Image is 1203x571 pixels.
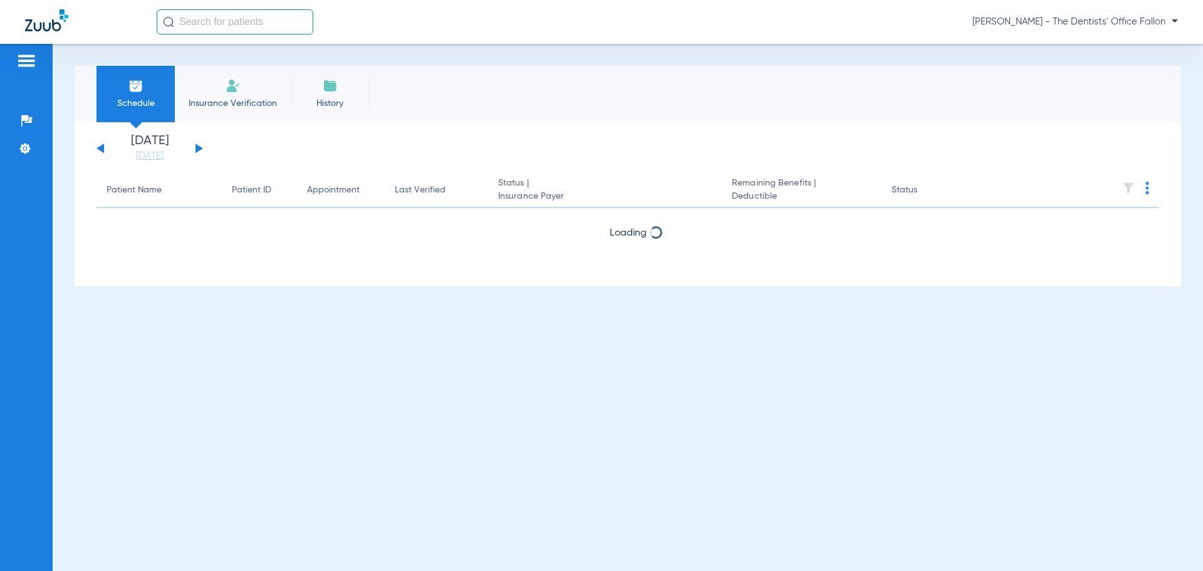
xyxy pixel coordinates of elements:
[1145,182,1149,194] img: group-dot-blue.svg
[972,16,1178,28] span: [PERSON_NAME] - The Dentists' Office Fallon
[112,135,187,162] li: [DATE]
[1122,182,1135,194] img: filter.svg
[25,9,68,31] img: Zuub Logo
[395,184,445,197] div: Last Verified
[106,97,165,110] span: Schedule
[157,9,313,34] input: Search for patients
[232,184,287,197] div: Patient ID
[112,150,187,162] a: [DATE]
[610,228,647,238] span: Loading
[226,78,241,93] img: Manual Insurance Verification
[307,184,360,197] div: Appointment
[323,78,338,93] img: History
[882,173,966,208] th: Status
[232,184,271,197] div: Patient ID
[498,190,712,203] span: Insurance Payer
[488,173,722,208] th: Status |
[184,97,281,110] span: Insurance Verification
[128,78,143,93] img: Schedule
[307,184,375,197] div: Appointment
[732,190,871,203] span: Deductible
[163,16,174,28] img: Search Icon
[107,184,162,197] div: Patient Name
[722,173,881,208] th: Remaining Benefits |
[16,53,36,68] img: hamburger-icon
[107,184,212,197] div: Patient Name
[395,184,478,197] div: Last Verified
[300,97,360,110] span: History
